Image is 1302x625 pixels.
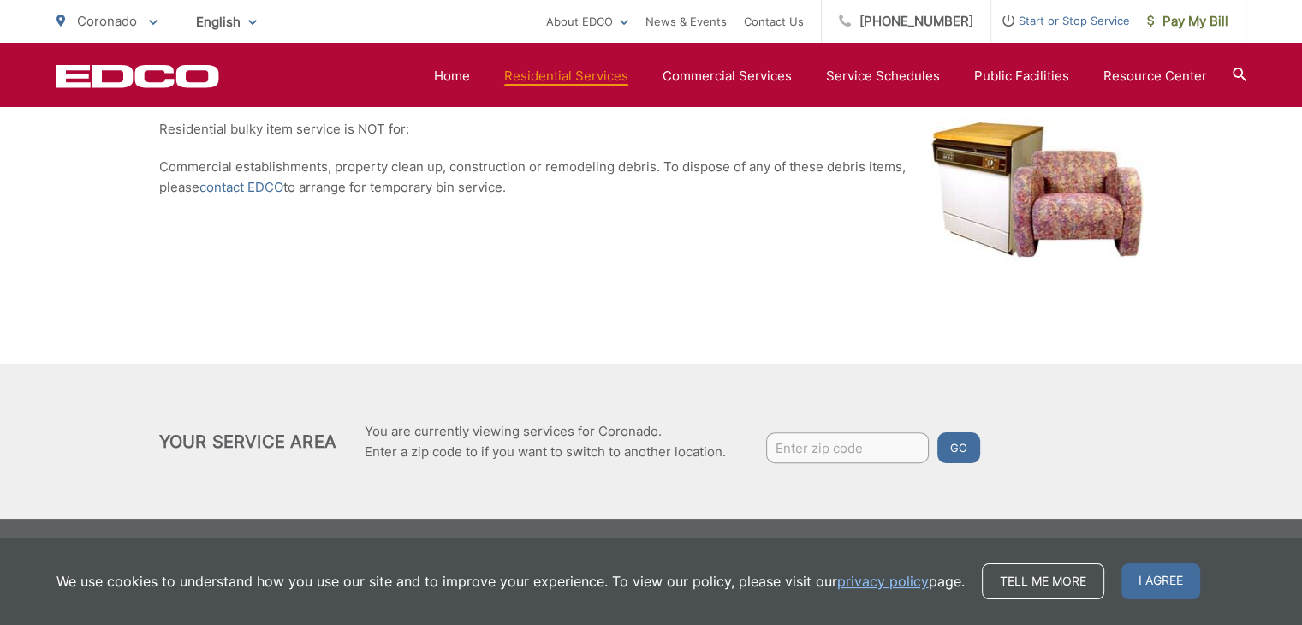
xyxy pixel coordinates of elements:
[546,11,628,32] a: About EDCO
[766,432,929,463] input: Enter zip code
[199,177,283,198] a: contact EDCO
[365,421,726,462] p: You are currently viewing services for Coronado. Enter a zip code to if you want to switch to ano...
[1103,66,1207,86] a: Resource Center
[77,13,137,29] span: Coronado
[1147,11,1228,32] span: Pay My Bill
[974,66,1069,86] a: Public Facilities
[937,432,980,463] button: Go
[56,64,219,88] a: EDCD logo. Return to the homepage.
[744,11,804,32] a: Contact Us
[930,119,1144,261] img: Dishwasher, television and chair
[504,66,628,86] a: Residential Services
[159,157,1144,198] p: Commercial establishments, property clean up, construction or remodeling debris. To dispose of an...
[434,66,470,86] a: Home
[826,66,940,86] a: Service Schedules
[663,66,792,86] a: Commercial Services
[837,571,929,592] a: privacy policy
[159,432,336,452] h2: Your Service Area
[645,11,727,32] a: News & Events
[183,7,270,37] span: English
[159,119,1144,140] p: Residential bulky item service is NOT for:
[56,571,965,592] p: We use cookies to understand how you use our site and to improve your experience. To view our pol...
